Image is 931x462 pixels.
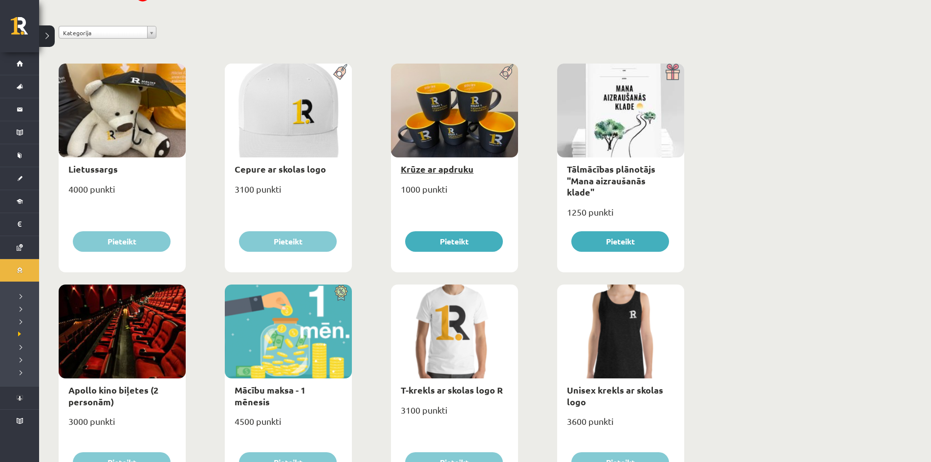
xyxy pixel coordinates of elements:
button: Pieteikt [571,231,669,252]
a: Cepure ar skolas logo [235,163,326,175]
img: Dāvana ar pārsteigumu [662,64,684,80]
div: 3100 punkti [391,402,518,426]
a: T-krekls ar skolas logo R [401,384,503,396]
a: Kategorija [59,26,156,39]
div: 1250 punkti [557,204,684,228]
div: 3000 punkti [59,413,186,438]
div: 4000 punkti [59,181,186,205]
a: Tālmācības plānotājs "Mana aizraušanās klade" [567,163,655,198]
a: Apollo kino biļetes (2 personām) [68,384,158,407]
img: Atlaide [330,285,352,301]
span: Kategorija [63,26,143,39]
a: Lietussargs [68,163,118,175]
img: Populāra prece [496,64,518,80]
div: 3600 punkti [557,413,684,438]
a: Unisex krekls ar skolas logo [567,384,663,407]
a: Mācību maksa - 1 mēnesis [235,384,305,407]
div: 4500 punkti [225,413,352,438]
div: 3100 punkti [225,181,352,205]
button: Pieteikt [405,231,503,252]
a: Krūze ar apdruku [401,163,474,175]
img: Populāra prece [330,64,352,80]
button: Pieteikt [239,231,337,252]
button: Pieteikt [73,231,171,252]
div: 1000 punkti [391,181,518,205]
a: Rīgas 1. Tālmācības vidusskola [11,17,39,42]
